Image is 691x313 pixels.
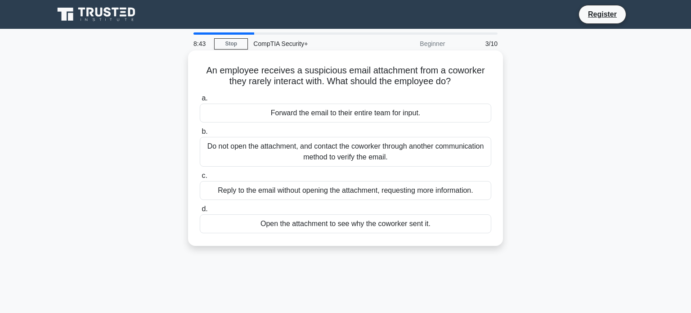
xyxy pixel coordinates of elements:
div: Beginner [372,35,450,53]
a: Stop [214,38,248,50]
span: c. [202,172,207,179]
div: 8:43 [188,35,214,53]
span: a. [202,94,207,102]
div: 3/10 [450,35,503,53]
div: Forward the email to their entire team for input. [200,104,491,122]
h5: An employee receives a suspicious email attachment from a coworker they rarely interact with. Wha... [199,65,492,87]
div: Open the attachment to see why the coworker sent it. [200,214,491,233]
div: Reply to the email without opening the attachment, requesting more information. [200,181,491,200]
a: Register [583,9,622,20]
div: CompTIA Security+ [248,35,372,53]
span: b. [202,127,207,135]
div: Do not open the attachment, and contact the coworker through another communication method to veri... [200,137,491,167]
span: d. [202,205,207,213]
